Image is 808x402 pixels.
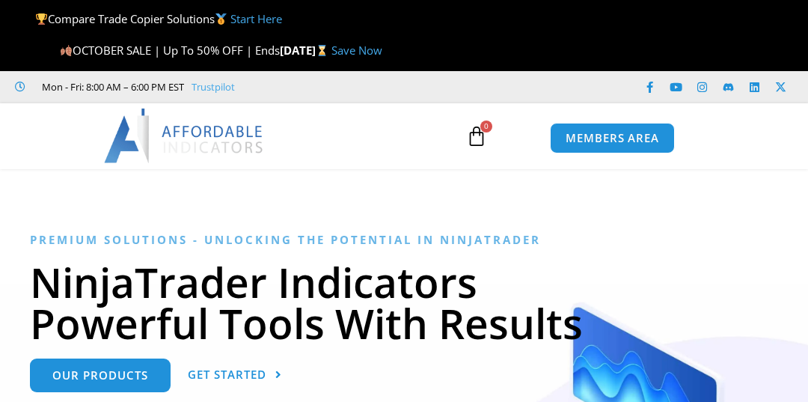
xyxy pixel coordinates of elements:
[61,45,72,56] img: 🍂
[480,121,492,133] span: 0
[36,13,47,25] img: 🏆
[230,11,282,26] a: Start Here
[104,109,265,162] img: LogoAI | Affordable Indicators – NinjaTrader
[188,369,266,380] span: Get Started
[35,11,282,26] span: Compare Trade Copier Solutions
[331,43,382,58] a: Save Now
[566,133,659,144] span: MEMBERS AREA
[550,123,675,153] a: MEMBERS AREA
[30,359,171,392] a: Our Products
[30,261,778,344] h1: NinjaTrader Indicators Powerful Tools With Results
[60,43,280,58] span: OCTOBER SALE | Up To 50% OFF | Ends
[316,45,328,56] img: ⌛
[192,78,235,96] a: Trustpilot
[38,78,184,96] span: Mon - Fri: 8:00 AM – 6:00 PM EST
[30,233,778,247] h6: Premium Solutions - Unlocking the Potential in NinjaTrader
[52,370,148,381] span: Our Products
[444,115,509,158] a: 0
[280,43,331,58] strong: [DATE]
[188,359,282,392] a: Get Started
[215,13,227,25] img: 🥇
